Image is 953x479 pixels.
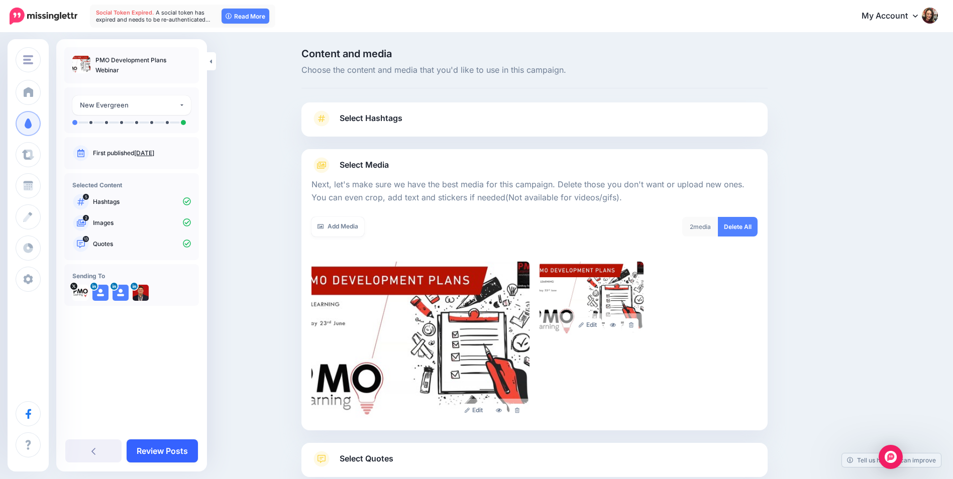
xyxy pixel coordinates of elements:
img: 8GyXz8T--35675.jpg [72,285,88,301]
span: Social Token Expired. [96,9,154,16]
h4: Selected Content [72,181,191,189]
p: Hashtags [93,197,191,206]
img: menu.png [23,55,33,64]
p: Next, let's make sure we have the best media for this campaign. Delete those you don't want or up... [311,178,758,204]
a: My Account [852,4,938,29]
img: 4e1b4a92672d4fe5d5ee35fb17493010_large.jpg [540,262,644,337]
img: user_default_image.png [92,285,109,301]
span: 2 [690,223,693,230]
span: 2 [83,215,89,221]
a: Select Hashtags [311,110,758,137]
button: New Evergreen [72,95,191,115]
img: Missinglettr [10,8,77,25]
img: 70132aa78cc14218245f287167f98f40_large.jpg [311,262,530,422]
a: Read More [222,9,269,24]
a: Delete All [718,217,758,236]
a: Tell us how we can improve [842,453,941,467]
h4: Sending To [72,272,191,280]
span: A social token has expired and needs to be re-authenticated… [96,9,210,23]
img: 1657124497966-76390.png [133,285,149,301]
div: media [682,217,718,236]
div: Open Intercom Messenger [879,445,903,469]
span: 5 [83,194,89,200]
div: New Evergreen [80,99,179,111]
a: Edit [460,404,488,417]
img: user_default_image.png [113,285,129,301]
a: Select Quotes [311,451,758,477]
span: Select Media [340,158,389,172]
span: Choose the content and media that you'd like to use in this campaign. [301,64,768,77]
a: [DATE] [134,149,154,157]
span: Content and media [301,49,768,59]
p: First published [93,149,191,158]
a: Edit [574,318,602,332]
span: 13 [83,236,89,242]
p: Quotes [93,240,191,249]
div: Select Media [311,173,758,422]
a: Select Media [311,157,758,173]
p: PMO Development Plans Webinar [95,55,191,75]
a: Add Media [311,217,364,236]
span: Select Quotes [340,452,393,465]
img: 70132aa78cc14218245f287167f98f40_thumb.jpg [72,55,90,73]
p: Images [93,218,191,227]
span: Select Hashtags [340,111,402,125]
